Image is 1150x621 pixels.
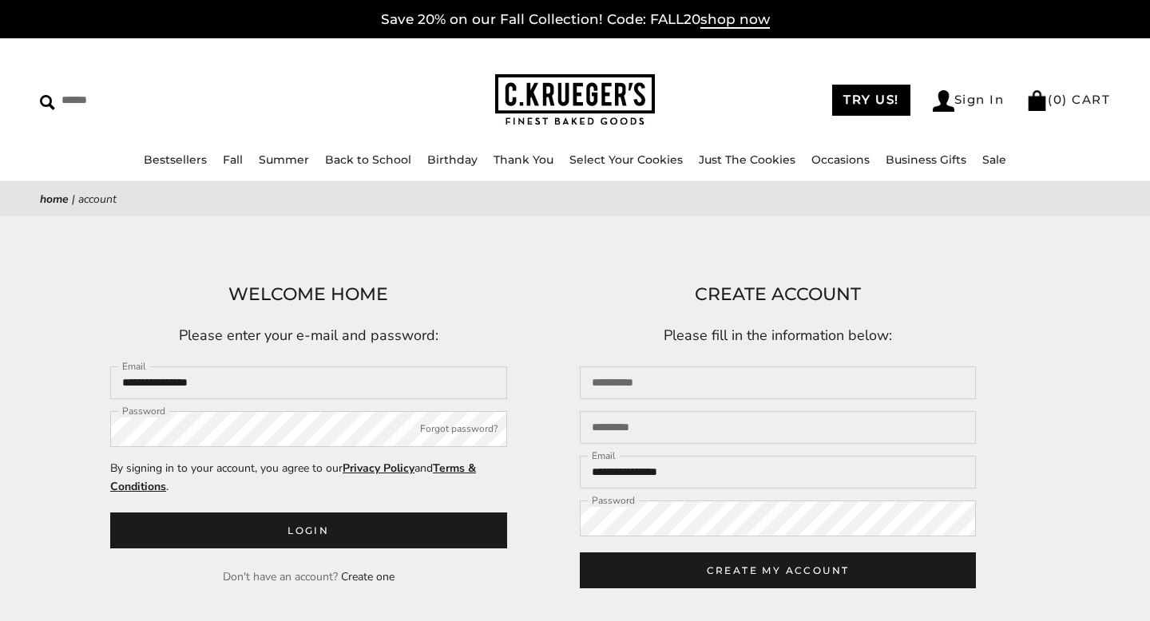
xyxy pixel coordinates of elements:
[580,324,977,348] p: Please fill in the information below:
[325,152,411,167] a: Back to School
[580,456,977,488] input: Email
[580,552,977,588] button: CREATE MY ACCOUNT
[1053,92,1063,107] span: 0
[110,324,507,348] p: Please enter your e-mail and password:
[343,461,414,476] a: Privacy Policy
[569,152,683,167] a: Select Your Cookies
[933,90,954,112] img: Account
[427,152,478,167] a: Birthday
[580,366,977,399] input: First name
[494,152,553,167] a: Thank You
[110,512,507,548] button: Login
[580,280,977,309] h1: CREATE ACCOUNT
[699,152,795,167] a: Just The Cookies
[144,152,207,167] a: Bestsellers
[420,421,498,437] button: Forgot password?
[580,411,977,444] input: Last name
[811,152,870,167] a: Occasions
[110,411,507,447] input: Password
[580,500,977,536] input: Password
[223,152,243,167] a: Fall
[381,11,770,29] a: Save 20% on our Fall Collection! Code: FALL20shop now
[1026,92,1110,107] a: (0) CART
[110,366,507,399] input: Email
[982,152,1006,167] a: Sale
[40,190,1110,208] nav: breadcrumbs
[40,192,69,207] a: Home
[110,459,507,496] p: By signing in to your account, you agree to our and .
[1026,90,1048,111] img: Bag
[40,95,55,110] img: Search
[78,192,117,207] span: Account
[223,569,338,584] span: Don't have an account?
[40,88,291,113] input: Search
[72,192,75,207] span: |
[341,569,395,584] a: Create one
[700,11,770,29] span: shop now
[495,74,655,126] img: C.KRUEGER'S
[259,152,309,167] a: Summer
[832,85,910,116] a: TRY US!
[933,90,1005,112] a: Sign In
[886,152,966,167] a: Business Gifts
[110,280,507,309] h1: WELCOME HOME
